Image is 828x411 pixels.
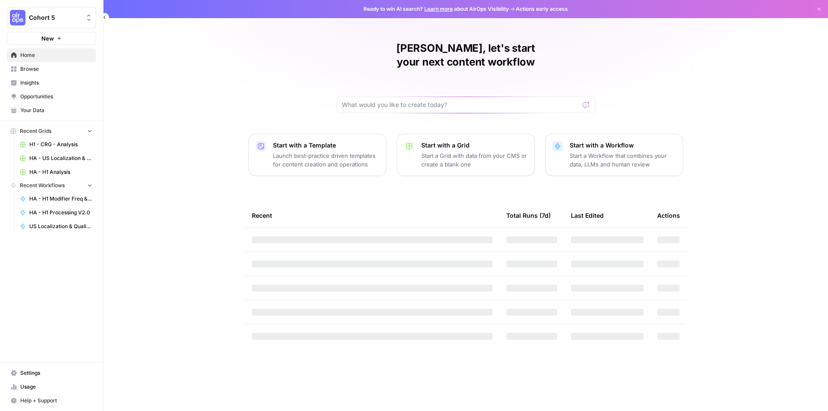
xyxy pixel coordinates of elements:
[7,366,96,380] a: Settings
[29,141,92,148] span: H1 - CRG - Analysis
[7,76,96,90] a: Insights
[248,134,386,176] button: Start with a TemplateLaunch best-practice driven templates for content creation and operations
[16,220,96,233] a: US Localization & Quality Check
[397,134,535,176] button: Start with a GridStart a Grid with data from your CMS or create a blank one
[336,41,595,69] h1: [PERSON_NAME], let's start your next content workflow
[7,90,96,104] a: Opportunities
[20,182,65,189] span: Recent Workflows
[41,34,54,43] span: New
[7,32,96,45] button: New
[16,192,96,206] a: HA - H1 Modifier Freq & Count
[29,209,92,216] span: HA - H1 Processing V2.0
[20,397,92,405] span: Help + Support
[570,151,676,169] p: Start a Workflow that combines your data, LLMs and human review
[273,151,379,169] p: Launch best-practice driven templates for content creation and operations
[342,100,579,109] input: What would you like to create today?
[7,62,96,76] a: Browse
[516,5,568,13] span: Actions early access
[20,127,51,135] span: Recent Grids
[545,134,683,176] button: Start with a WorkflowStart a Workflow that combines your data, LLMs and human review
[20,93,92,100] span: Opportunities
[10,10,25,25] img: Cohort 5 Logo
[657,204,680,227] div: Actions
[252,204,492,227] div: Recent
[7,7,96,28] button: Workspace: Cohort 5
[29,13,81,22] span: Cohort 5
[29,154,92,162] span: HA - US Localization & Quality Check
[20,65,92,73] span: Browse
[20,369,92,377] span: Settings
[20,107,92,114] span: Your Data
[7,380,96,394] a: Usage
[16,206,96,220] a: HA - H1 Processing V2.0
[571,204,604,227] div: Last Edited
[7,394,96,408] button: Help + Support
[20,79,92,87] span: Insights
[7,179,96,192] button: Recent Workflows
[16,138,96,151] a: H1 - CRG - Analysis
[20,51,92,59] span: Home
[421,141,527,150] p: Start with a Grid
[7,125,96,138] button: Recent Grids
[364,5,509,13] span: Ready to win AI search? about AirOps Visibility
[16,165,96,179] a: HA - H1 Analysis
[7,104,96,117] a: Your Data
[16,151,96,165] a: HA - US Localization & Quality Check
[29,195,92,203] span: HA - H1 Modifier Freq & Count
[421,151,527,169] p: Start a Grid with data from your CMS or create a blank one
[424,6,453,12] a: Learn more
[29,168,92,176] span: HA - H1 Analysis
[273,141,379,150] p: Start with a Template
[20,383,92,391] span: Usage
[506,204,551,227] div: Total Runs (7d)
[7,48,96,62] a: Home
[29,223,92,230] span: US Localization & Quality Check
[570,141,676,150] p: Start with a Workflow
